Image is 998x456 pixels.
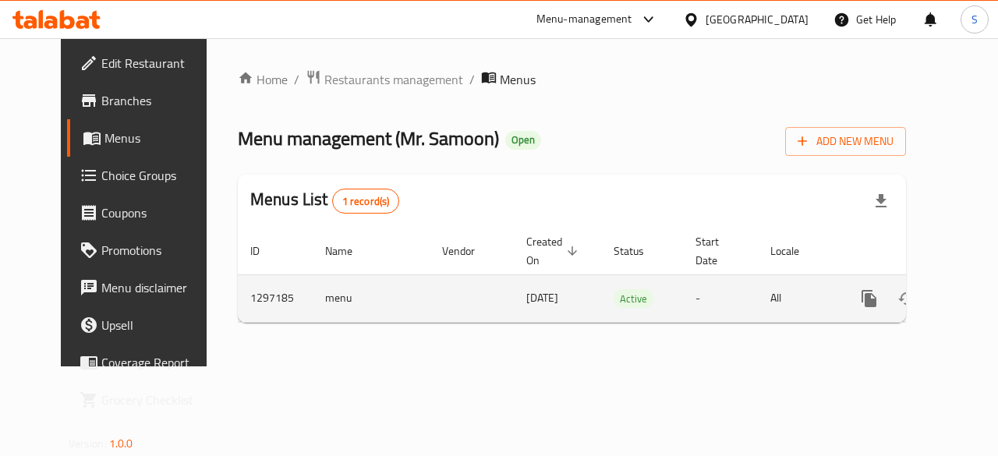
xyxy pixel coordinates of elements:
[69,433,107,454] span: Version:
[526,232,582,270] span: Created On
[109,433,133,454] span: 1.0.0
[101,166,215,185] span: Choice Groups
[67,157,228,194] a: Choice Groups
[785,127,906,156] button: Add New Menu
[798,132,894,151] span: Add New Menu
[505,131,541,150] div: Open
[238,274,313,322] td: 1297185
[101,54,215,72] span: Edit Restaurant
[683,274,758,322] td: -
[614,290,653,308] span: Active
[101,241,215,260] span: Promotions
[851,280,888,317] button: more
[526,288,558,308] span: [DATE]
[706,11,809,28] div: [GEOGRAPHIC_DATA]
[238,70,288,89] a: Home
[238,69,906,90] nav: breadcrumb
[250,188,399,214] h2: Menus List
[294,70,299,89] li: /
[67,119,228,157] a: Menus
[101,203,215,222] span: Coupons
[101,353,215,372] span: Coverage Report
[536,10,632,29] div: Menu-management
[442,242,495,260] span: Vendor
[505,133,541,147] span: Open
[313,274,430,322] td: menu
[67,269,228,306] a: Menu disclaimer
[333,194,399,209] span: 1 record(s)
[971,11,978,28] span: S
[67,194,228,232] a: Coupons
[770,242,819,260] span: Locale
[695,232,739,270] span: Start Date
[500,70,536,89] span: Menus
[67,82,228,119] a: Branches
[862,182,900,220] div: Export file
[888,280,925,317] button: Change Status
[104,129,215,147] span: Menus
[324,70,463,89] span: Restaurants management
[614,289,653,308] div: Active
[67,306,228,344] a: Upsell
[67,344,228,381] a: Coverage Report
[238,121,499,156] span: Menu management ( Mr. Samoon )
[250,242,280,260] span: ID
[67,44,228,82] a: Edit Restaurant
[101,391,215,409] span: Grocery Checklist
[332,189,400,214] div: Total records count
[101,316,215,334] span: Upsell
[306,69,463,90] a: Restaurants management
[758,274,838,322] td: All
[101,91,215,110] span: Branches
[67,381,228,419] a: Grocery Checklist
[325,242,373,260] span: Name
[101,278,215,297] span: Menu disclaimer
[469,70,475,89] li: /
[614,242,664,260] span: Status
[67,232,228,269] a: Promotions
